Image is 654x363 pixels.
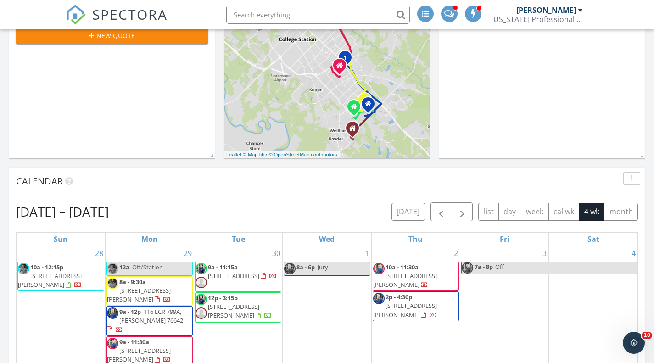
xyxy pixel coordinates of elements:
a: Saturday [586,233,601,246]
span: [STREET_ADDRESS][PERSON_NAME] [18,272,82,289]
a: 12p - 3:15p [STREET_ADDRESS][PERSON_NAME] [195,292,281,323]
img: tpi_website_shots9.jpg [196,263,207,274]
iframe: Intercom live chat [623,332,645,354]
a: Monday [140,233,160,246]
a: Wednesday [317,233,336,246]
a: Leaflet [226,152,241,157]
button: list [478,203,499,221]
img: tpi_website_shots7.jpg [462,262,473,274]
a: Thursday [407,233,425,246]
img: tpi_website_shots3.jpg [373,293,385,304]
span: 8a - 6p [296,263,315,271]
a: 9a - 11:15a [STREET_ADDRESS] [195,262,281,292]
span: [STREET_ADDRESS] [208,272,259,280]
img: tpi_website_shots7.jpg [107,338,118,349]
a: © MapTiler [243,152,268,157]
div: 1109 Santa Rita Ct, College Station TX 77845 [340,65,345,71]
div: [PERSON_NAME] [516,6,576,15]
a: Go to October 3, 2025 [541,246,548,261]
span: [STREET_ADDRESS][PERSON_NAME] [373,302,437,318]
a: Sunday [52,233,70,246]
img: 3360318758c244379e928990402e11bb.jpeg [18,263,29,274]
img: tpi_website_shots7.jpg [373,263,385,274]
span: 9a - 12p [119,307,141,316]
a: 2p - 4:30p [STREET_ADDRESS][PERSON_NAME] [373,293,437,318]
span: 12a [119,263,129,271]
a: 9a - 11:15a [STREET_ADDRESS] [208,263,277,280]
div: 1702 Deacon Dr 201, College Station, TX 77845 [345,57,351,63]
div: College Station TX 77845 [354,106,359,112]
div: 4015 Lodge Creek, College Station TX 77845 [352,128,358,134]
a: Friday [498,233,511,246]
span: Off/Station [132,263,163,271]
a: 10a - 12:15p [STREET_ADDRESS][PERSON_NAME] [17,262,104,291]
a: Go to October 1, 2025 [363,246,371,261]
span: Jury [318,263,328,271]
span: 8a - 9:30a [119,278,146,286]
a: Go to September 29, 2025 [182,246,194,261]
span: 12p - 3:15p [208,294,238,302]
button: New Quote [16,28,208,44]
div: Texas Professional Inspections [491,15,583,24]
img: tpi_website_shots3.jpg [107,307,118,319]
a: © OpenStreetMap contributors [269,152,337,157]
span: [STREET_ADDRESS][PERSON_NAME] [373,272,437,289]
span: 2p - 4:30p [386,293,412,301]
button: 4 wk [579,203,604,221]
span: 116 LCR 799A, [PERSON_NAME] 76642 [119,307,183,324]
span: 10a - 11:30a [386,263,419,271]
a: 10a - 11:30a [STREET_ADDRESS][PERSON_NAME] [373,263,437,289]
span: 9a - 11:30a [119,338,149,346]
a: Go to October 2, 2025 [452,246,460,261]
a: 2p - 4:30p [STREET_ADDRESS][PERSON_NAME] [373,291,459,321]
a: 10a - 12:15p [STREET_ADDRESS][PERSON_NAME] [18,263,82,289]
a: 9a - 12p 116 LCR 799A, [PERSON_NAME] 76642 [106,306,193,336]
img: tpi_website_shots3.jpg [284,263,296,274]
div: | [224,151,340,159]
span: 7a - 8p [474,262,493,274]
span: 10a - 12:15p [30,263,63,271]
img: tpi_website_shots9.jpg [196,294,207,305]
a: SPECTORA [66,12,168,32]
i: 1 [343,55,347,61]
button: cal wk [548,203,580,221]
a: Go to September 28, 2025 [93,246,105,261]
div: College Station TX 77845 [368,104,374,109]
a: 8a - 9:30a [STREET_ADDRESS][PERSON_NAME] [107,278,171,303]
img: default-user-f0147aede5fd5fa78ca7ade42f37bd4542148d508eef1c3d3ea960f66861d68b.jpg [196,307,207,319]
button: Next [452,202,473,221]
span: 9a - 11:15a [208,263,238,271]
img: default-user-f0147aede5fd5fa78ca7ade42f37bd4542148d508eef1c3d3ea960f66861d68b.jpg [196,277,207,288]
img: 3360318758c244379e928990402e11bb.jpeg [107,263,118,274]
img: The Best Home Inspection Software - Spectora [66,5,86,25]
img: screen_shot_20220324_at_1.36.35_pm.png [107,278,118,289]
span: [STREET_ADDRESS][PERSON_NAME] [107,286,171,303]
input: Search everything... [226,6,410,24]
button: month [604,203,638,221]
span: Off [495,262,504,271]
span: [STREET_ADDRESS][PERSON_NAME] [208,302,259,319]
a: 12p - 3:15p [STREET_ADDRESS][PERSON_NAME] [208,294,272,319]
button: week [521,203,549,221]
a: Tuesday [230,233,247,246]
h2: [DATE] – [DATE] [16,202,109,221]
a: Go to September 30, 2025 [270,246,282,261]
span: 10 [642,332,652,339]
button: Previous [430,202,452,221]
a: Go to October 4, 2025 [630,246,637,261]
a: 10a - 11:30a [STREET_ADDRESS][PERSON_NAME] [373,262,459,291]
button: day [498,203,521,221]
span: SPECTORA [92,5,168,24]
button: [DATE] [391,203,425,221]
a: 8a - 9:30a [STREET_ADDRESS][PERSON_NAME] [106,276,193,306]
a: 9a - 12p 116 LCR 799A, [PERSON_NAME] 76642 [107,307,183,333]
span: New Quote [96,31,135,40]
span: Calendar [16,175,63,187]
